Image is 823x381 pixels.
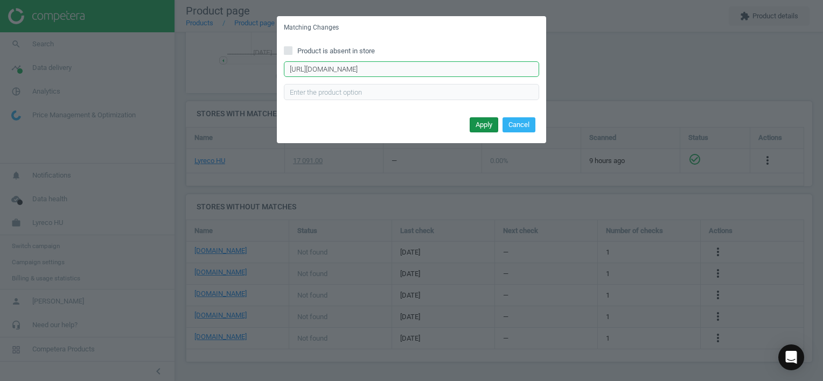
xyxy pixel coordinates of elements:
button: Cancel [503,117,535,132]
button: Apply [470,117,498,132]
h5: Matching Changes [284,23,339,32]
input: Enter the product option [284,84,539,100]
input: Enter correct product URL [284,61,539,77]
div: Open Intercom Messenger [778,344,804,370]
span: Product is absent in store [295,46,377,56]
